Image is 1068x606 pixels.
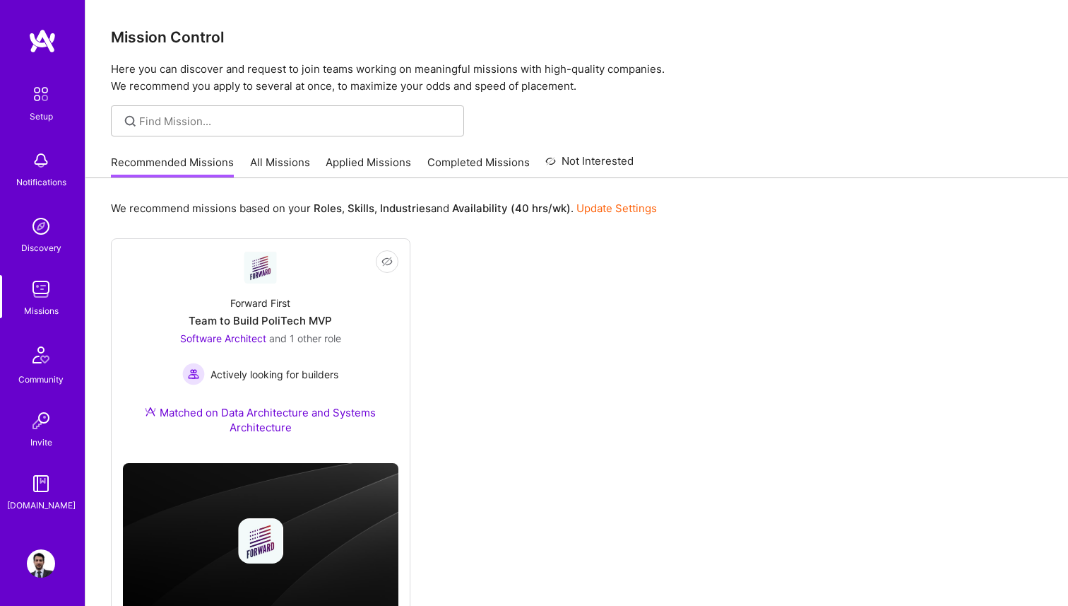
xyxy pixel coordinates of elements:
img: discovery [27,212,55,240]
p: Here you can discover and request to join teams working on meaningful missions with high-quality ... [111,61,1043,95]
img: Company Logo [244,251,278,284]
img: User Avatar [27,549,55,578]
a: Update Settings [576,202,657,215]
i: icon EyeClosed [381,256,393,267]
div: Missions [24,303,59,318]
p: We recommend missions based on your , , and . [111,201,657,216]
span: and 1 other role [269,332,341,344]
div: Invite [30,435,52,450]
span: Software Architect [180,332,266,344]
img: guide book [27,470,55,498]
div: Forward First [230,296,290,310]
img: Company logo [238,518,283,564]
a: All Missions [250,155,310,178]
a: Not Interested [545,153,634,178]
div: Notifications [16,175,66,190]
b: Roles [314,202,342,215]
div: Community [18,372,64,387]
b: Availability (40 hrs/wk) [452,202,571,215]
a: Recommended Missions [111,155,234,178]
img: Invite [27,407,55,435]
div: Team to Build PoliTech MVP [189,313,332,328]
img: bell [27,146,55,175]
img: teamwork [27,275,55,303]
input: Find Mission... [139,114,453,129]
img: logo [28,28,57,54]
h3: Mission Control [111,28,1043,46]
b: Skills [348,202,374,215]
i: icon SearchGrey [122,113,138,129]
img: setup [26,79,56,109]
img: Community [24,338,58,372]
span: Actively looking for builders [210,367,338,382]
a: User Avatar [23,549,59,578]
div: Discovery [21,240,61,255]
img: Actively looking for builders [182,363,205,385]
div: [DOMAIN_NAME] [7,498,76,513]
b: Industries [380,202,431,215]
div: Setup [30,109,53,124]
div: Matched on Data Architecture and Systems Architecture [123,405,398,435]
a: Completed Missions [427,155,530,178]
a: Company LogoForward FirstTeam to Build PoliTech MVPSoftware Architect and 1 other roleActively lo... [123,250,398,452]
img: Ateam Purple Icon [145,406,156,417]
a: Applied Missions [326,155,411,178]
